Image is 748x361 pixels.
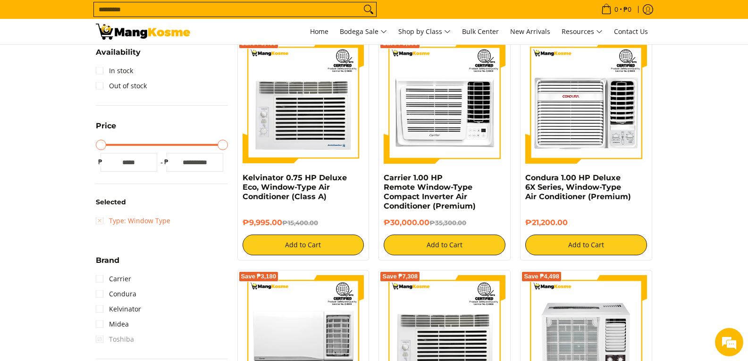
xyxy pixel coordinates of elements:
[243,235,364,255] button: Add to Cart
[609,19,653,44] a: Contact Us
[457,19,504,44] a: Bulk Center
[384,235,505,255] button: Add to Cart
[96,317,129,332] a: Midea
[96,257,119,264] span: Brand
[525,235,647,255] button: Add to Cart
[200,19,653,44] nav: Main Menu
[96,63,133,78] a: In stock
[241,41,277,46] span: Save ₱5,405
[335,19,392,44] a: Bodega Sale
[622,6,633,13] span: ₱0
[524,274,559,279] span: Save ₱4,498
[394,19,455,44] a: Shop by Class
[562,26,603,38] span: Resources
[613,6,620,13] span: 0
[525,42,647,164] img: Condura 1.00 HP Deluxe 6X Series, Window-Type Air Conditioner (Premium)
[361,2,376,17] button: Search
[614,27,648,36] span: Contact Us
[96,286,136,302] a: Condura
[96,122,116,137] summary: Open
[505,19,555,44] a: New Arrivals
[429,219,466,227] del: ₱35,300.00
[96,198,228,207] h6: Selected
[5,258,180,291] textarea: Type your message and hit 'Enter'
[96,302,141,317] a: Kelvinator
[96,213,170,228] a: Type: Window Type
[340,26,387,38] span: Bodega Sale
[155,5,177,27] div: Minimize live chat window
[96,78,147,93] a: Out of stock
[557,19,607,44] a: Resources
[462,27,499,36] span: Bulk Center
[384,218,505,227] h6: ₱30,000.00
[598,4,634,15] span: •
[96,24,190,40] img: Bodega Sale Aircon l Mang Kosme: Home Appliances Warehouse Sale Window Type
[243,42,364,164] img: Kelvinator 0.75 HP Deluxe Eco, Window-Type Air Conditioner (Class A)
[96,122,116,130] span: Price
[510,27,550,36] span: New Arrivals
[382,274,418,279] span: Save ₱7,308
[49,53,159,65] div: Chat with us now
[96,271,131,286] a: Carrier
[310,27,328,36] span: Home
[96,257,119,271] summary: Open
[162,157,171,167] span: ₱
[96,332,134,347] span: Toshiba
[241,274,277,279] span: Save ₱3,180
[382,41,418,46] span: Save ₱5,300
[384,173,476,210] a: Carrier 1.00 HP Remote Window-Type Compact Inverter Air Conditioner (Premium)
[525,173,631,201] a: Condura 1.00 HP Deluxe 6X Series, Window-Type Air Conditioner (Premium)
[243,218,364,227] h6: ₱9,995.00
[96,49,141,56] span: Availability
[55,119,130,214] span: We're online!
[243,173,347,201] a: Kelvinator 0.75 HP Deluxe Eco, Window-Type Air Conditioner (Class A)
[525,218,647,227] h6: ₱21,200.00
[384,42,505,164] img: Carrier 1.00 HP Remote Window-Type Compact Inverter Air Conditioner (Premium)
[282,219,318,227] del: ₱15,400.00
[96,49,141,63] summary: Open
[305,19,333,44] a: Home
[96,157,105,167] span: ₱
[398,26,451,38] span: Shop by Class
